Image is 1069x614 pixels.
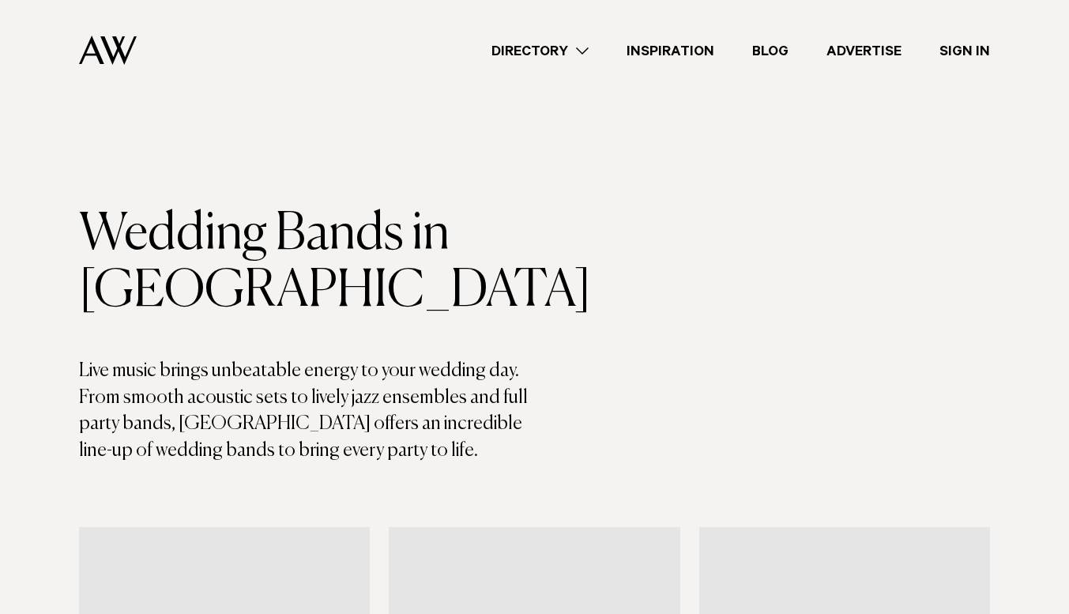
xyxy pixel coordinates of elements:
[920,40,1009,62] a: Sign In
[472,40,608,62] a: Directory
[79,206,535,320] h1: Wedding Bands in [GEOGRAPHIC_DATA]
[79,36,137,65] img: Auckland Weddings Logo
[733,40,807,62] a: Blog
[79,358,535,464] p: Live music brings unbeatable energy to your wedding day. From smooth acoustic sets to lively jazz...
[807,40,920,62] a: Advertise
[608,40,733,62] a: Inspiration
